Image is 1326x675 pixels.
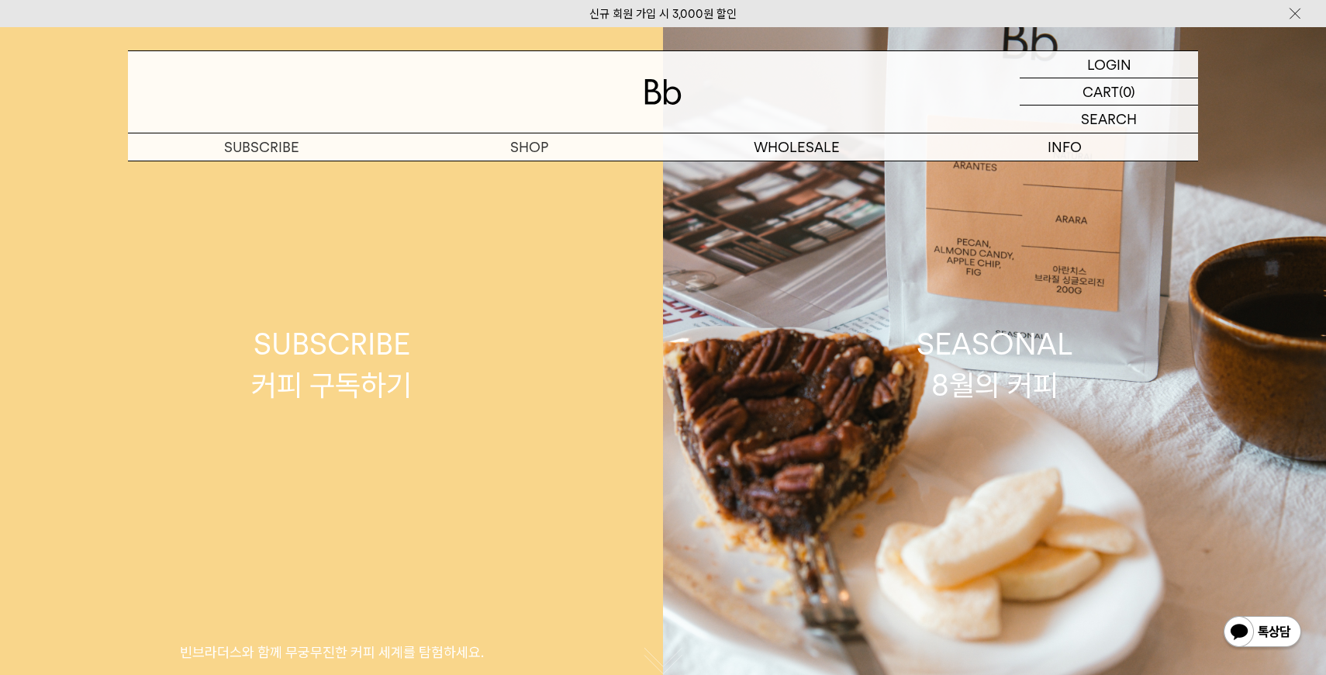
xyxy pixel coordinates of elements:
p: WHOLESALE [663,133,931,161]
a: LOGIN [1020,51,1198,78]
p: CART [1083,78,1119,105]
a: SUBSCRIBE [128,133,395,161]
img: 로고 [644,79,682,105]
a: SHOP [395,133,663,161]
a: 신규 회원 가입 시 3,000원 할인 [589,7,737,21]
img: 카카오톡 채널 1:1 채팅 버튼 [1222,614,1303,652]
div: SUBSCRIBE 커피 구독하기 [251,324,412,406]
p: (0) [1119,78,1135,105]
a: CART (0) [1020,78,1198,106]
p: LOGIN [1087,51,1131,78]
p: INFO [931,133,1198,161]
p: SEARCH [1081,106,1137,133]
div: SEASONAL 8월의 커피 [917,324,1073,406]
